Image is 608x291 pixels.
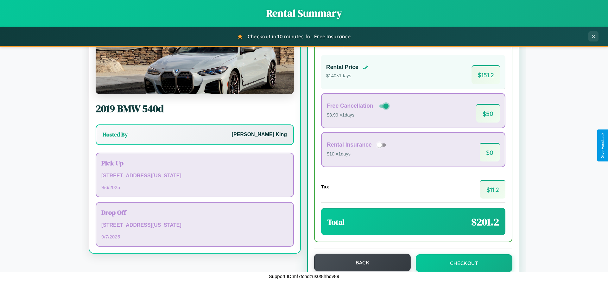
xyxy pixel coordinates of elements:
[101,221,288,230] p: [STREET_ADDRESS][US_STATE]
[101,208,288,217] h3: Drop Off
[327,111,390,119] p: $3.99 × 1 days
[416,254,512,272] button: Checkout
[327,103,373,109] h4: Free Cancellation
[480,143,500,161] span: $ 0
[248,33,351,40] span: Checkout in 10 minutes for Free Insurance
[326,72,369,80] p: $ 140 × 1 days
[101,171,288,180] p: [STREET_ADDRESS][US_STATE]
[232,130,287,139] p: [PERSON_NAME] King
[96,102,294,116] h2: 2019 BMW 540d
[269,272,339,281] p: Support ID: mf7tcndzus0t8hhdv89
[327,217,345,227] h3: Total
[321,184,329,189] h4: Tax
[101,183,288,192] p: 9 / 6 / 2025
[471,215,499,229] span: $ 201.2
[314,254,411,271] button: Back
[600,133,605,158] div: Give Feedback
[327,150,388,158] p: $10 × 1 days
[101,158,288,168] h3: Pick Up
[472,65,500,84] span: $ 151.2
[480,180,505,199] span: $ 11.2
[96,31,294,94] img: BMW 540d
[101,232,288,241] p: 9 / 7 / 2025
[327,142,372,148] h4: Rental Insurance
[103,131,128,138] h3: Hosted By
[476,104,500,123] span: $ 50
[6,6,602,20] h1: Rental Summary
[326,64,358,71] h4: Rental Price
